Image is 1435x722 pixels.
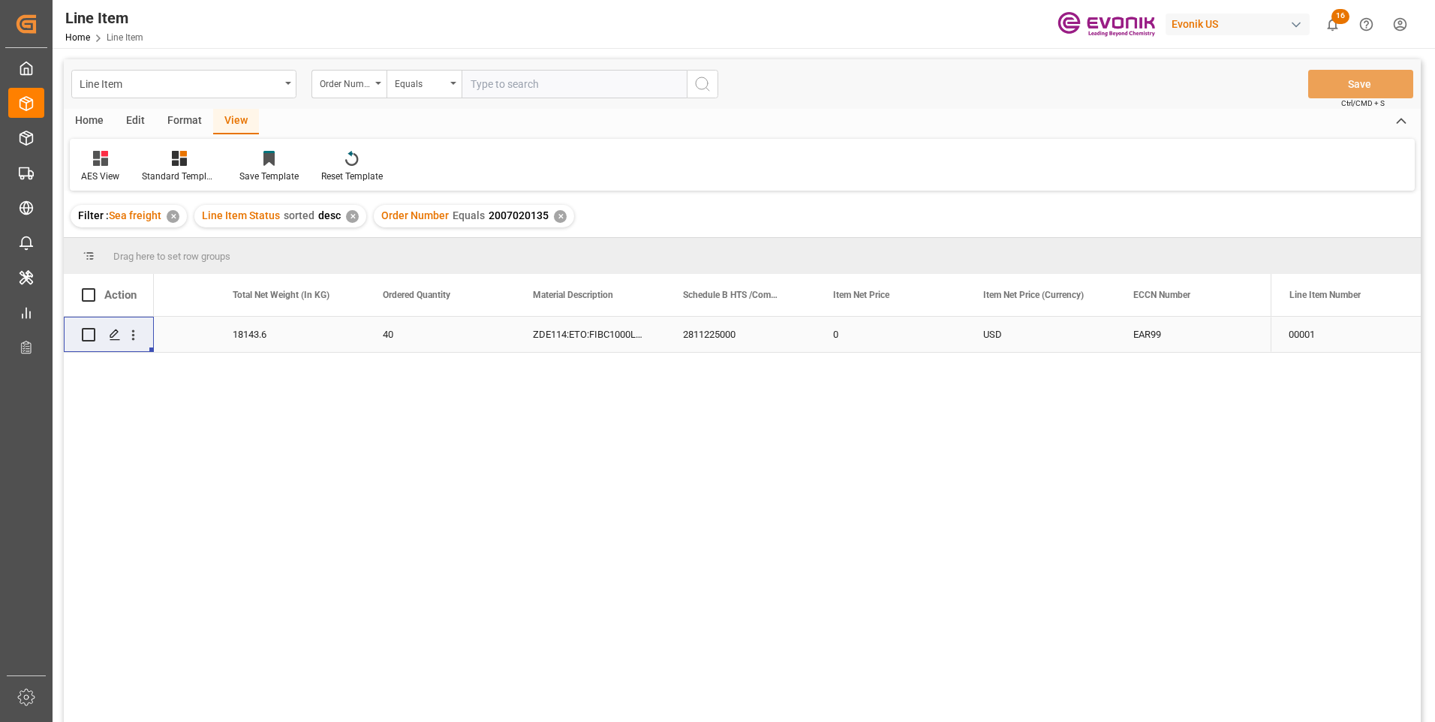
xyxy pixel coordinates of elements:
input: Type to search [462,70,687,98]
img: Evonik-brand-mark-Deep-Purple-RGB.jpeg_1700498283.jpeg [1057,11,1155,38]
div: ✕ [554,210,567,223]
button: Save [1308,70,1413,98]
div: 18143.6 [215,317,365,352]
span: Item Net Price [833,290,889,300]
span: 2007020135 [489,209,549,221]
div: ✕ [167,210,179,223]
button: open menu [71,70,296,98]
div: Order Number [320,74,371,91]
div: 2811225000 [665,317,815,352]
span: Filter : [78,209,109,221]
div: Format [156,109,213,134]
div: Equals [395,74,446,91]
div: View [213,109,259,134]
div: Evonik US [1166,14,1310,35]
span: Ctrl/CMD + S [1341,98,1385,109]
span: Line Item Status [202,209,280,221]
button: search button [687,70,718,98]
span: Line Item Number [1289,290,1361,300]
button: Evonik US [1166,10,1316,38]
div: Line Item [65,7,143,29]
button: show 16 new notifications [1316,8,1349,41]
span: Total Net Weight (In KG) [233,290,329,300]
div: ✕ [346,210,359,223]
div: 00001 [1271,317,1421,352]
span: sorted [284,209,314,221]
div: Standard Templates [142,170,217,183]
span: Schedule B HTS /Commodity Code (HS Code) [683,290,784,300]
div: ZDE114:ETO:FIBC1000LB:2000SWP:I2:P:$ [515,317,665,352]
div: EAR99 [1133,317,1247,352]
div: 0 [815,317,965,352]
div: Press SPACE to select this row. [1271,317,1421,353]
span: Ordered Quantity [383,290,450,300]
span: 16 [1331,9,1349,24]
span: Equals [453,209,485,221]
div: Reset Template [321,170,383,183]
div: AES View [81,170,119,183]
span: Material Description [533,290,613,300]
span: Item Net Price (Currency) [983,290,1084,300]
div: Save Template [239,170,299,183]
div: Home [64,109,115,134]
span: Order Number [381,209,449,221]
span: Sea freight [109,209,161,221]
button: open menu [387,70,462,98]
div: USD [965,317,1115,352]
div: Edit [115,109,156,134]
div: Line Item [80,74,280,92]
button: open menu [311,70,387,98]
span: Drag here to set row groups [113,251,230,262]
span: ECCN Number [1133,290,1190,300]
button: Help Center [1349,8,1383,41]
div: Press SPACE to select this row. [64,317,154,353]
a: Home [65,32,90,43]
div: Action [104,288,137,302]
div: 40 [365,317,515,352]
span: desc [318,209,341,221]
